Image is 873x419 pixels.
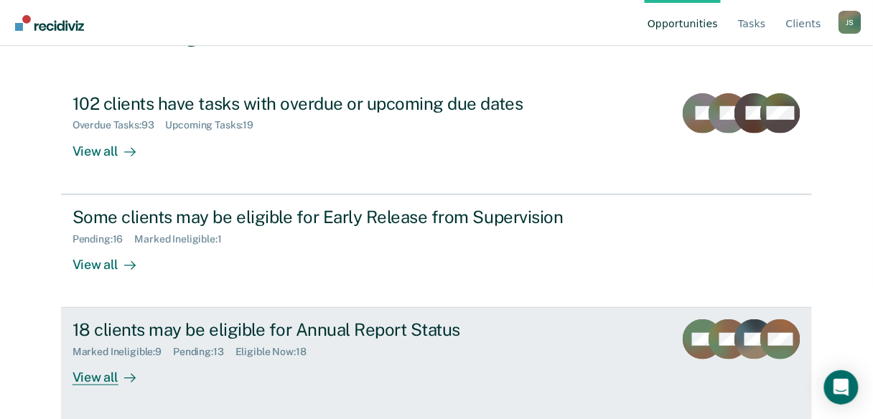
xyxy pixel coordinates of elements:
[73,119,166,131] div: Overdue Tasks : 93
[73,233,135,245] div: Pending : 16
[173,346,235,358] div: Pending : 13
[73,346,173,358] div: Marked Ineligible : 9
[134,233,233,245] div: Marked Ineligible : 1
[839,11,862,34] button: Profile dropdown button
[61,194,812,308] a: Some clients may be eligible for Early Release from SupervisionPending:16Marked Ineligible:1View all
[15,15,84,31] img: Recidiviz
[73,93,576,114] div: 102 clients have tasks with overdue or upcoming due dates
[73,245,153,273] div: View all
[73,207,576,227] div: Some clients may be eligible for Early Release from Supervision
[61,82,812,194] a: 102 clients have tasks with overdue or upcoming due datesOverdue Tasks:93Upcoming Tasks:19View all
[73,131,153,159] div: View all
[166,119,266,131] div: Upcoming Tasks : 19
[839,11,862,34] div: J S
[235,346,318,358] div: Eligible Now : 18
[73,358,153,386] div: View all
[73,319,576,340] div: 18 clients may be eligible for Annual Report Status
[824,370,859,405] div: Open Intercom Messenger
